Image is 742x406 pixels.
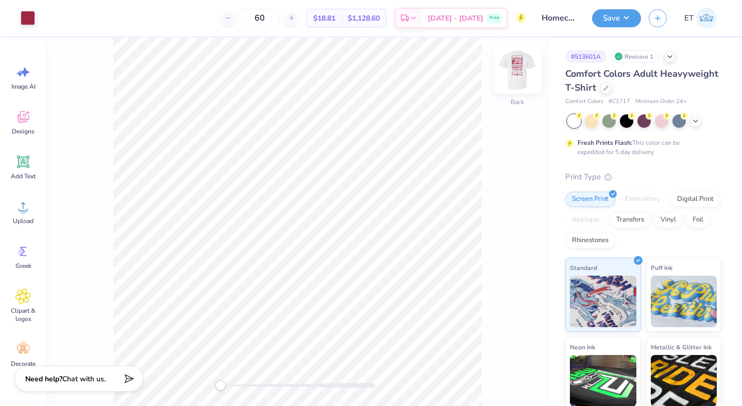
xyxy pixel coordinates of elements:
div: This color can be expedited for 5 day delivery. [578,138,704,157]
input: Untitled Design [534,8,584,28]
span: $1,128.60 [348,13,380,24]
span: [DATE] - [DATE] [428,13,483,24]
span: Free [490,14,499,22]
a: ET [680,8,721,28]
span: Add Text [11,172,36,180]
img: Back [497,49,538,91]
strong: Need help? [25,374,62,384]
div: Foil [686,212,710,228]
button: Save [592,9,641,27]
div: Digital Print [670,192,720,207]
span: Comfort Colors [565,97,603,106]
div: Embroidery [618,192,667,207]
div: Revision 1 [612,50,659,63]
div: Transfers [610,212,651,228]
div: Rhinestones [565,233,615,248]
div: Back [511,97,524,107]
span: Decorate [11,360,36,368]
span: Clipart & logos [6,307,40,323]
span: Neon Ink [570,342,595,352]
img: Elaina Thomas [696,8,717,28]
div: Print Type [565,171,721,183]
input: – – [240,9,280,27]
div: Applique [565,212,606,228]
strong: Fresh Prints Flash: [578,139,632,147]
div: Vinyl [654,212,683,228]
span: Designs [12,127,35,136]
span: Standard [570,262,597,273]
span: Greek [15,262,31,270]
img: Standard [570,276,636,327]
img: Puff Ink [651,276,717,327]
span: ET [684,12,694,24]
span: Metallic & Glitter Ink [651,342,712,352]
span: # C1717 [609,97,630,106]
span: Image AI [11,82,36,91]
span: Puff Ink [651,262,672,273]
div: # 513601A [565,50,606,63]
span: $18.81 [313,13,335,24]
span: Minimum Order: 24 + [635,97,687,106]
span: Chat with us. [62,374,106,384]
span: Comfort Colors Adult Heavyweight T-Shirt [565,67,718,94]
div: Accessibility label [215,380,226,391]
span: Upload [13,217,33,225]
div: Screen Print [565,192,615,207]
